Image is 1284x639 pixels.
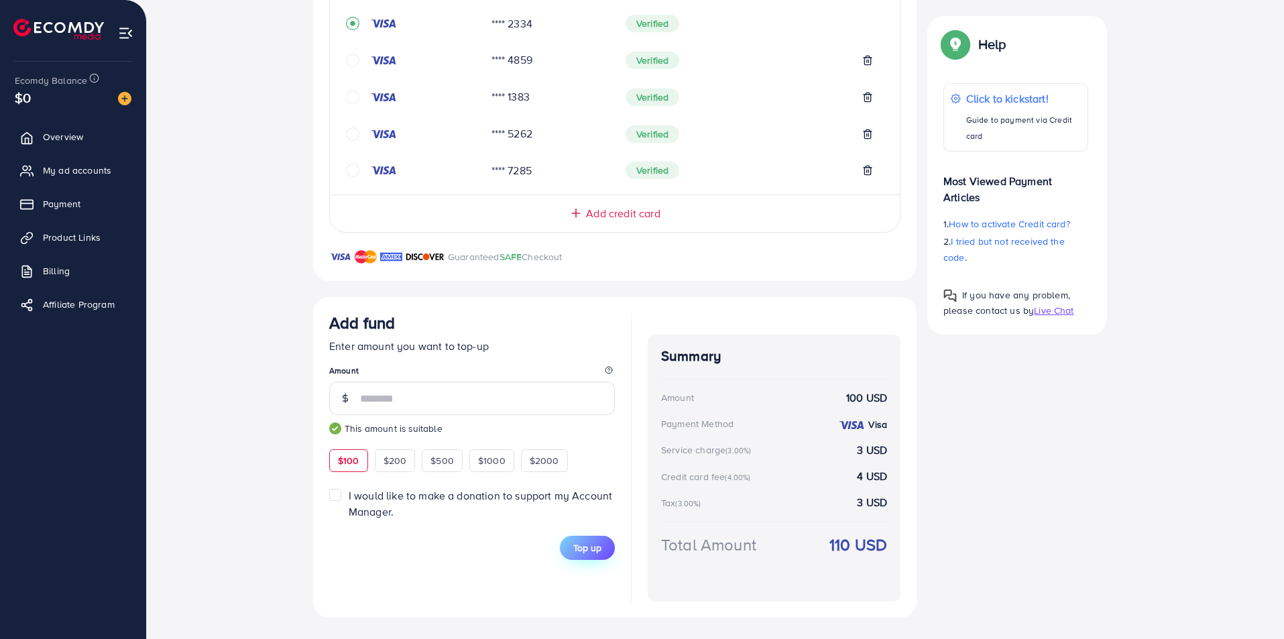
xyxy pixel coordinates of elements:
a: Affiliate Program [10,291,136,318]
span: Payment [43,197,80,211]
img: brand [380,249,402,265]
div: Total Amount [661,533,756,557]
legend: Amount [329,365,615,382]
img: logo [13,19,104,40]
img: guide [329,422,341,434]
img: brand [329,249,351,265]
p: Help [978,36,1006,52]
span: Affiliate Program [43,298,115,311]
a: Overview [10,123,136,150]
iframe: Chat [1227,579,1274,629]
img: Popup guide [943,289,957,302]
p: Enter amount you want to top-up [329,338,615,354]
p: Click to kickstart! [966,91,1081,107]
img: image [118,92,131,105]
div: Payment Method [661,417,734,430]
span: I tried but not received the code. [943,235,1065,264]
span: Product Links [43,231,101,244]
span: Live Chat [1034,304,1073,317]
small: (3.00%) [675,498,701,509]
span: SAFE [500,250,522,264]
span: Verified [626,89,679,106]
img: brand [406,249,445,265]
img: credit [370,55,397,66]
a: Billing [10,257,136,284]
img: credit [370,165,397,176]
svg: circle [346,91,359,104]
button: Top up [560,536,615,560]
strong: Visa [868,418,887,431]
svg: circle [346,127,359,141]
img: credit [370,129,397,139]
img: Popup guide [943,32,968,56]
span: $100 [338,454,359,467]
span: Verified [626,125,679,143]
a: My ad accounts [10,157,136,184]
span: Top up [573,541,601,555]
span: $0 [15,88,31,107]
span: I would like to make a donation to support my Account Manager. [349,488,612,518]
span: Verified [626,162,679,179]
svg: circle [346,54,359,67]
span: Overview [43,130,83,143]
span: $2000 [530,454,559,467]
svg: record circle [346,17,359,30]
small: (4.00%) [725,472,750,483]
div: Credit card fee [661,470,755,483]
div: Service charge [661,443,755,457]
span: Billing [43,264,70,278]
span: $1000 [478,454,506,467]
p: Guide to payment via Credit card [966,112,1081,144]
strong: 4 USD [857,469,887,484]
p: 2. [943,233,1088,266]
p: 1. [943,216,1088,232]
small: (3.00%) [725,445,751,456]
div: Amount [661,391,694,404]
img: credit [370,18,397,29]
span: $500 [430,454,454,467]
a: Payment [10,190,136,217]
p: Guaranteed Checkout [448,249,563,265]
p: Most Viewed Payment Articles [943,162,1088,205]
small: This amount is suitable [329,422,615,435]
h3: Add fund [329,313,395,333]
span: Ecomdy Balance [15,74,87,87]
img: menu [118,25,133,41]
span: Verified [626,52,679,69]
span: My ad accounts [43,164,111,177]
span: If you have any problem, please contact us by [943,288,1070,317]
strong: 3 USD [857,495,887,510]
span: How to activate Credit card? [949,217,1069,231]
h4: Summary [661,348,887,365]
img: credit [370,92,397,103]
img: credit [838,420,865,430]
img: brand [355,249,377,265]
div: Tax [661,496,705,510]
strong: 3 USD [857,443,887,458]
strong: 100 USD [846,390,887,406]
span: Add credit card [586,206,660,221]
strong: 110 USD [829,533,887,557]
a: Product Links [10,224,136,251]
span: $200 [384,454,407,467]
svg: circle [346,164,359,177]
span: Verified [626,15,679,32]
